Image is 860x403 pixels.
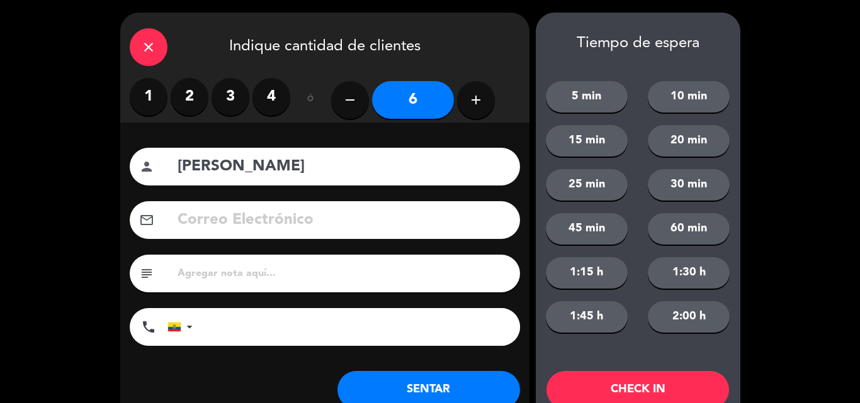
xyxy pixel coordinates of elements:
i: subject [139,266,154,281]
i: close [141,40,156,55]
div: Ecuador: +593 [168,309,197,345]
button: 30 min [648,169,730,201]
button: 60 min [648,213,730,245]
button: 15 min [546,125,628,157]
div: Indique cantidad de clientes [120,13,529,78]
label: 4 [252,78,290,116]
input: Correo Electrónico [176,207,511,233]
button: 1:45 h [546,301,628,333]
input: Nombre del cliente [176,154,511,180]
i: remove [342,92,358,108]
button: 25 min [546,169,628,201]
div: Tiempo de espera [536,35,740,53]
i: phone [141,319,156,334]
button: 20 min [648,125,730,157]
label: 1 [130,78,167,116]
i: add [468,92,484,108]
label: 2 [171,78,208,116]
button: 10 min [648,81,730,113]
input: Agregar nota aquí... [176,265,511,282]
button: 1:15 h [546,257,628,289]
label: 3 [212,78,249,116]
button: 5 min [546,81,628,113]
button: 2:00 h [648,301,730,333]
button: 1:30 h [648,257,730,289]
div: ó [290,78,331,122]
i: person [139,159,154,174]
button: add [457,81,495,119]
button: remove [331,81,369,119]
i: email [139,213,154,228]
button: 45 min [546,213,628,245]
